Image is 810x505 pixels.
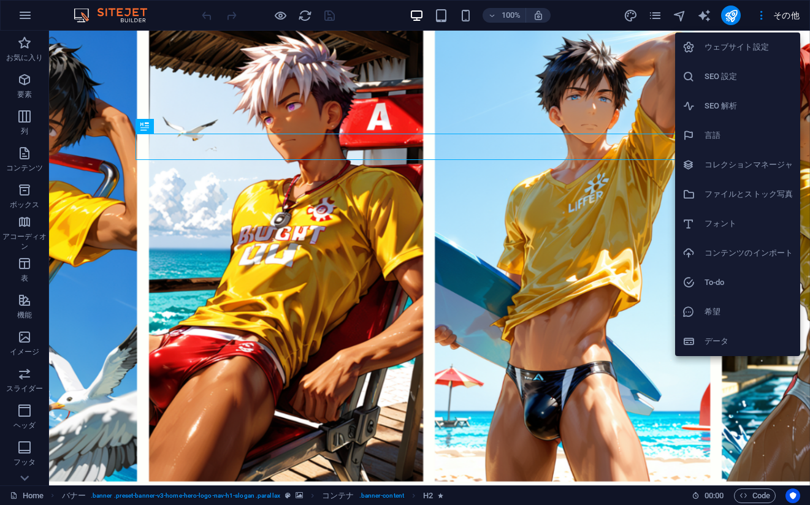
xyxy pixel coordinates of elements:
h6: データ [705,334,793,349]
h6: コレクションマネージャ [705,158,793,172]
h6: SEO 設定 [705,69,793,84]
h6: コンテンツのインポート [705,246,793,260]
h6: ウェブサイト設定 [705,40,793,55]
h6: SEO 解析 [705,99,793,113]
h6: ファイルとストック写真 [705,187,793,202]
h6: フォント [705,216,793,231]
h6: 希望 [705,305,793,319]
h6: To-do [705,275,793,290]
h6: 言語 [705,128,793,143]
